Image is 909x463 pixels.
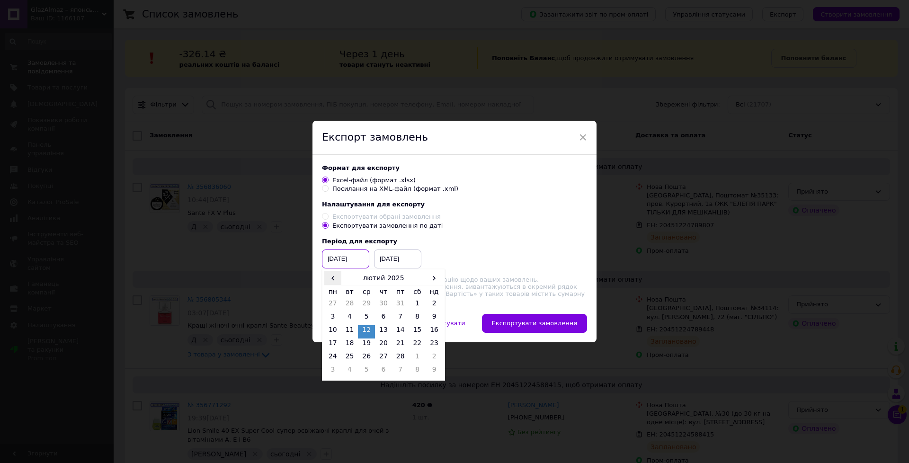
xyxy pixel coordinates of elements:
[492,320,577,327] span: Експортувати замовлення
[426,338,443,352] td: 23
[341,285,358,299] th: вт
[426,271,443,285] span: ›
[322,276,587,283] div: Файл експорту містить повну інформацію щодо ваших замовлень.
[332,222,443,230] div: Експортувати замовлення по даті
[409,338,426,352] td: 22
[332,176,416,185] div: Excel-файл (формат .xlsx)
[324,325,341,338] td: 10
[375,365,392,378] td: 6
[426,312,443,325] td: 9
[392,312,409,325] td: 7
[341,312,358,325] td: 4
[392,299,409,312] td: 31
[409,285,426,299] th: сб
[341,299,358,312] td: 28
[375,352,392,365] td: 27
[392,285,409,299] th: пт
[358,365,375,378] td: 5
[324,299,341,312] td: 27
[324,365,341,378] td: 3
[426,365,443,378] td: 9
[332,213,441,221] div: Експортувати обрані замовлення
[358,312,375,325] td: 5
[409,312,426,325] td: 8
[375,285,392,299] th: чт
[324,338,341,352] td: 17
[375,338,392,352] td: 20
[409,325,426,338] td: 15
[341,271,426,285] th: лютий 2025
[392,325,409,338] td: 14
[392,352,409,365] td: 28
[358,285,375,299] th: ср
[358,338,375,352] td: 19
[358,352,375,365] td: 26
[332,185,458,193] div: Посилання на XML-файл (формат .xml)
[579,129,587,145] span: ×
[421,314,475,333] button: Скасувати
[426,285,443,299] th: нд
[392,365,409,378] td: 7
[409,352,426,365] td: 1
[324,312,341,325] td: 3
[341,338,358,352] td: 18
[341,365,358,378] td: 4
[375,299,392,312] td: 30
[358,299,375,312] td: 29
[322,238,587,245] div: Період для експорту
[409,365,426,378] td: 8
[392,338,409,352] td: 21
[324,352,341,365] td: 24
[426,352,443,365] td: 2
[482,314,587,333] button: Експортувати замовлення
[375,325,392,338] td: 13
[312,121,597,155] div: Експорт замовлень
[322,201,587,208] div: Налаштування для експорту
[426,299,443,312] td: 2
[409,299,426,312] td: 1
[431,320,465,327] span: Скасувати
[375,312,392,325] td: 6
[358,325,375,338] td: 12
[322,164,587,171] div: Формат для експорту
[341,325,358,338] td: 11
[324,285,341,299] th: пн
[426,325,443,338] td: 16
[324,271,341,285] span: ‹
[341,352,358,365] td: 25
[322,276,587,304] div: Всі товари, що входять в одне замовлення, вивантажуються в окремий рядок під одним та тим же номе...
